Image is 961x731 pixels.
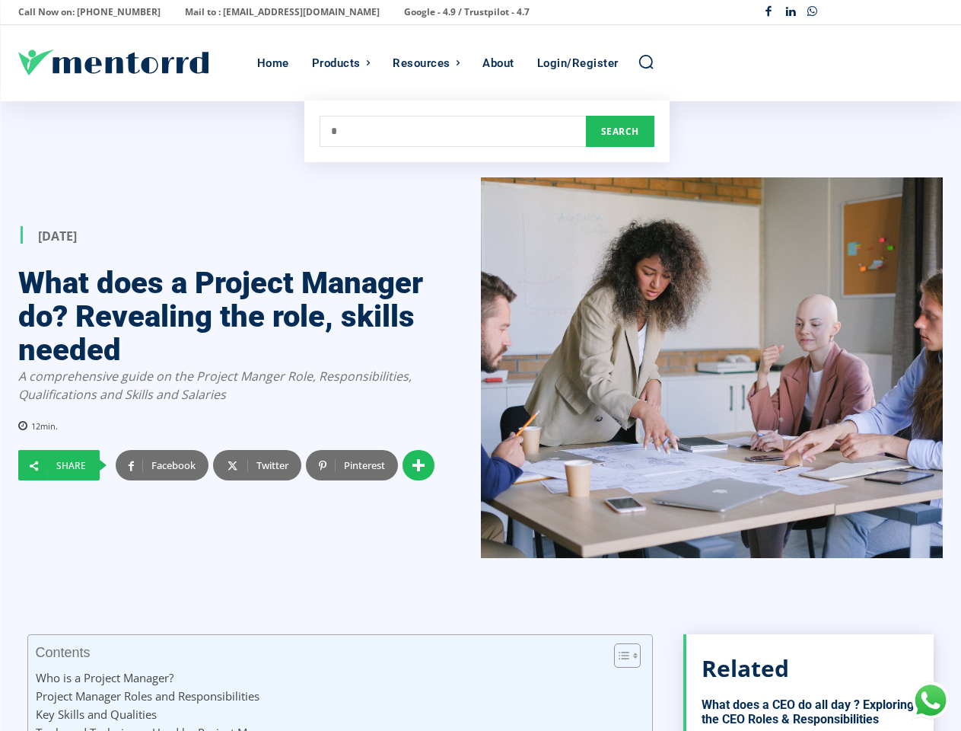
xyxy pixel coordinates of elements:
div: Home [257,25,289,101]
a: About [475,25,522,101]
div: Twitter [247,450,301,480]
a: Project Manager Roles and Responsibilities [36,687,259,705]
a: Twitter [213,450,301,480]
span: 12 [31,420,40,432]
div: Chat with Us [912,682,950,720]
a: Key Skills and Qualities [36,705,157,723]
div: About [482,25,514,101]
div: Share [47,461,99,471]
time: [DATE] [38,227,77,244]
p: Mail to : [EMAIL_ADDRESS][DOMAIN_NAME] [185,2,380,23]
p: Call Now on: [PHONE_NUMBER] [18,2,161,23]
a: Products [304,25,378,101]
div: Products [312,25,361,101]
div: Login/Register [537,25,619,101]
a: Facebook [758,2,780,24]
a: Home [250,25,297,101]
div: Resources [393,25,450,101]
h3: Related [702,657,789,680]
span: min. [40,420,58,432]
span: Search [601,123,639,141]
p: Google - 4.9 / Trustpilot - 4.7 [404,2,530,23]
a: Search [638,53,654,70]
p: Contents [36,645,91,660]
a: Toggle Table of Content [603,643,637,669]
a: Facebook [116,450,208,480]
a: Linkedin [780,2,802,24]
a: Whatsapp [801,2,823,24]
a: Who is a Project Manager? [36,669,173,687]
div: Facebook [142,450,208,480]
h1: What does a Project Manager do? Revealing the role, skills needed [18,267,435,367]
a: Pinterest [306,450,398,480]
a: Login/Register [530,25,626,101]
button: Search [586,116,654,147]
a: Logo [18,49,250,75]
a: What does a CEO do all day ? Exploring the CEO Roles & Responsibilities [702,697,914,726]
div: Pinterest [335,450,398,480]
a: Resources [385,25,467,101]
p: A comprehensive guide on the Project Manger Role, Responsibilities, Qualifications and Skills and... [18,367,435,404]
